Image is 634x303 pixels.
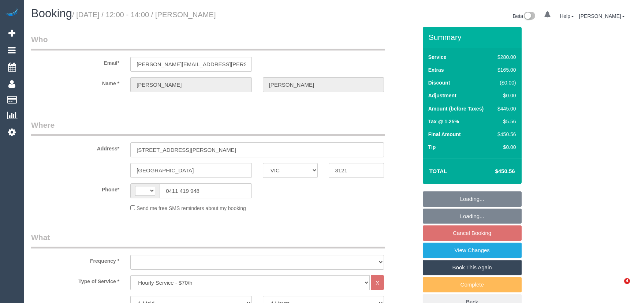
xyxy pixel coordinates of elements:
img: Automaid Logo [4,7,19,18]
span: Send me free SMS reminders about my booking [137,205,246,211]
input: Post Code* [329,163,384,178]
legend: Who [31,34,385,50]
label: Address* [26,142,125,152]
label: Adjustment [428,92,456,99]
legend: What [31,232,385,248]
strong: Total [429,168,447,174]
span: 4 [624,278,630,284]
div: $280.00 [495,53,516,61]
label: Email* [26,57,125,67]
div: $450.56 [495,131,516,138]
input: First Name* [130,77,252,92]
a: View Changes [423,243,522,258]
label: Final Amount [428,131,461,138]
label: Discount [428,79,450,86]
img: New interface [523,12,535,21]
label: Extras [428,66,444,74]
small: / [DATE] / 12:00 - 14:00 / [PERSON_NAME] [72,11,216,19]
input: Suburb* [130,163,252,178]
div: $5.56 [495,118,516,125]
label: Tax @ 1.25% [428,118,459,125]
div: $0.00 [495,143,516,151]
iframe: Intercom live chat [609,278,627,296]
a: Beta [513,13,536,19]
label: Name * [26,77,125,87]
a: [PERSON_NAME] [579,13,625,19]
label: Amount (before Taxes) [428,105,484,112]
a: Help [560,13,574,19]
label: Tip [428,143,436,151]
label: Type of Service * [26,275,125,285]
div: ($0.00) [495,79,516,86]
a: Book This Again [423,260,522,275]
div: $165.00 [495,66,516,74]
div: $0.00 [495,92,516,99]
label: Phone* [26,183,125,193]
label: Service [428,53,447,61]
h4: $450.56 [473,168,515,175]
input: Last Name* [263,77,384,92]
span: Booking [31,7,72,20]
legend: Where [31,120,385,136]
input: Phone* [160,183,252,198]
h3: Summary [429,33,518,41]
input: Email* [130,57,252,72]
div: $445.00 [495,105,516,112]
label: Frequency * [26,255,125,265]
